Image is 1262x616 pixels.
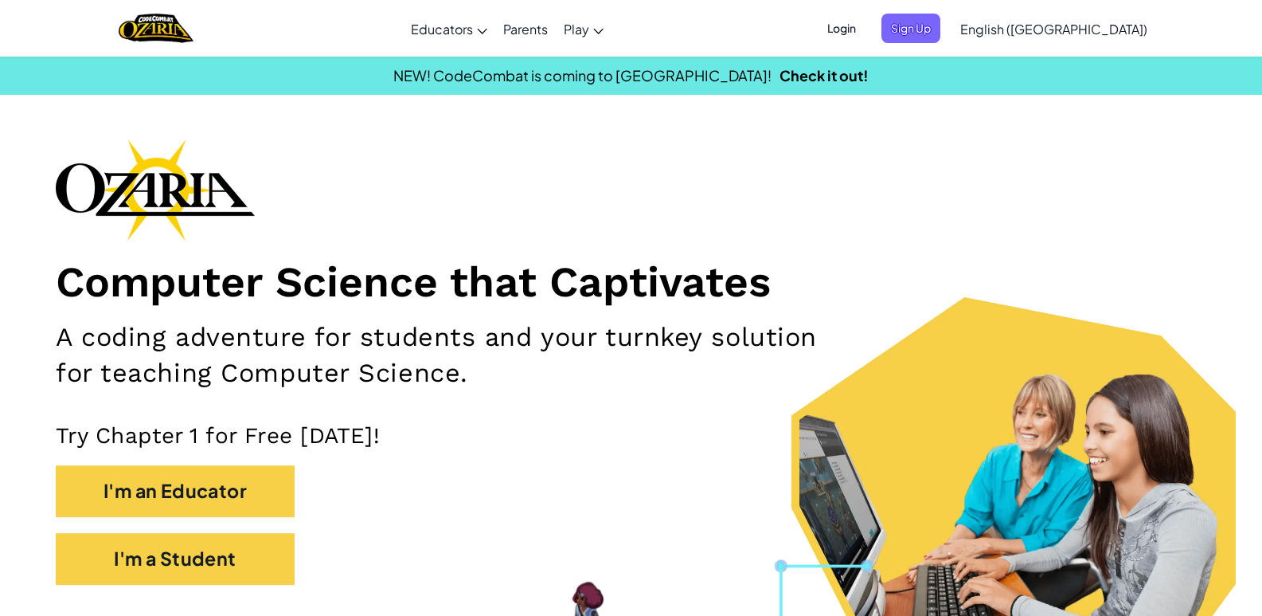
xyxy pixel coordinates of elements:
[56,422,1206,450] p: Try Chapter 1 for Free [DATE]!
[564,21,589,37] span: Play
[56,139,255,241] img: Ozaria branding logo
[881,14,940,43] button: Sign Up
[411,21,473,37] span: Educators
[403,7,495,50] a: Educators
[119,12,193,45] a: Ozaria by CodeCombat logo
[56,320,826,390] h2: A coding adventure for students and your turnkey solution for teaching Computer Science.
[495,7,556,50] a: Parents
[779,66,869,84] a: Check it out!
[56,465,295,517] button: I'm an Educator
[556,7,611,50] a: Play
[818,14,865,43] button: Login
[393,66,772,84] span: NEW! CodeCombat is coming to [GEOGRAPHIC_DATA]!
[952,7,1155,50] a: English ([GEOGRAPHIC_DATA])
[56,257,1206,308] h1: Computer Science that Captivates
[56,533,295,585] button: I'm a Student
[960,21,1147,37] span: English ([GEOGRAPHIC_DATA])
[119,12,193,45] img: Home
